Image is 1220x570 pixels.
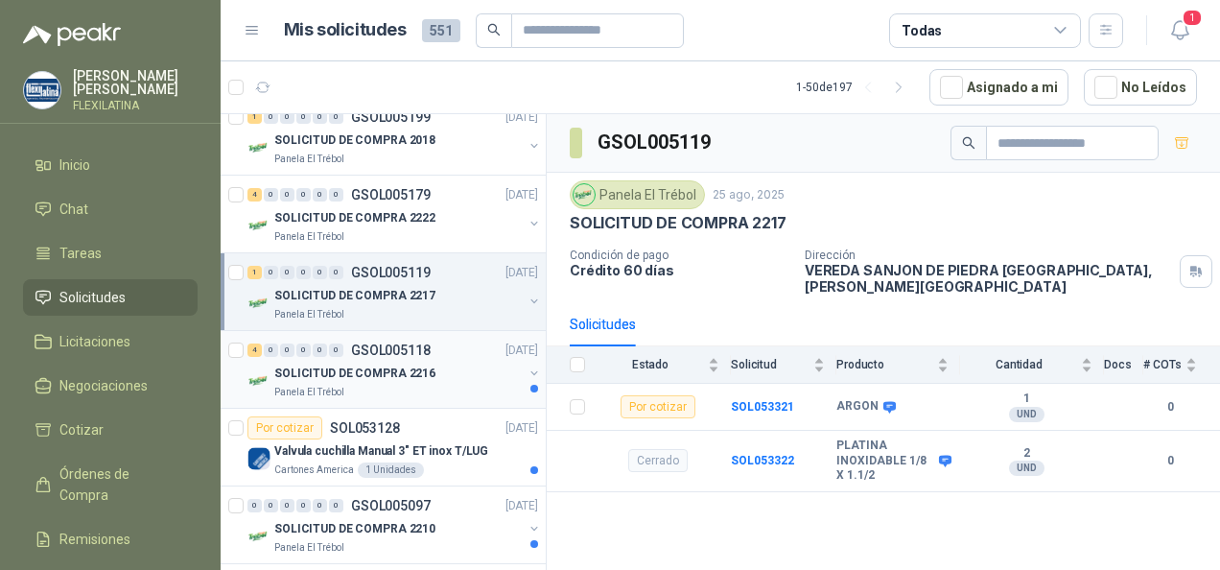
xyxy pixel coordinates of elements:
[274,520,435,538] p: SOLICITUD DE COMPRA 2210
[247,110,262,124] div: 1
[296,499,311,512] div: 0
[1143,452,1197,470] b: 0
[313,344,327,357] div: 0
[247,136,270,159] img: Company Logo
[805,249,1172,262] p: Dirección
[247,214,270,237] img: Company Logo
[59,331,130,352] span: Licitaciones
[329,188,343,202] div: 0
[280,188,294,202] div: 0
[731,358,809,371] span: Solicitud
[274,385,344,400] p: Panela El Trébol
[313,110,327,124] div: 0
[351,344,431,357] p: GSOL005118
[329,344,343,357] div: 0
[59,287,126,308] span: Solicitudes
[1182,9,1203,27] span: 1
[73,100,198,111] p: FLEXILATINA
[329,110,343,124] div: 0
[247,416,322,439] div: Por cotizar
[280,266,294,279] div: 0
[960,392,1092,407] b: 1
[247,499,262,512] div: 0
[1162,13,1197,48] button: 1
[23,521,198,558] a: Remisiones
[351,188,431,202] p: GSOL005179
[296,266,311,279] div: 0
[59,463,179,506] span: Órdenes de Compra
[836,346,960,384] th: Producto
[358,463,424,478] div: 1 Unidades
[1143,398,1197,416] b: 0
[274,209,435,227] p: SOLICITUD DE COMPRA 2222
[313,266,327,279] div: 0
[264,110,278,124] div: 0
[422,19,460,42] span: 551
[313,188,327,202] div: 0
[23,235,198,272] a: Tareas
[329,499,343,512] div: 0
[329,266,343,279] div: 0
[487,23,501,36] span: search
[23,23,121,46] img: Logo peakr
[731,346,836,384] th: Solicitud
[505,497,538,515] p: [DATE]
[621,395,695,418] div: Por cotizar
[73,69,198,96] p: [PERSON_NAME] [PERSON_NAME]
[247,292,270,315] img: Company Logo
[59,199,88,220] span: Chat
[247,369,270,392] img: Company Logo
[574,184,595,205] img: Company Logo
[23,412,198,448] a: Cotizar
[962,136,975,150] span: search
[505,264,538,282] p: [DATE]
[264,266,278,279] div: 0
[960,346,1104,384] th: Cantidad
[570,262,789,278] p: Crédito 60 días
[313,499,327,512] div: 0
[570,180,705,209] div: Panela El Trébol
[836,358,933,371] span: Producto
[247,525,270,548] img: Company Logo
[1084,69,1197,106] button: No Leídos
[731,454,794,467] a: SOL053322
[929,69,1068,106] button: Asignado a mi
[247,261,542,322] a: 1 0 0 0 0 0 GSOL005119[DATE] Company LogoSOLICITUD DE COMPRA 2217Panela El Trébol
[960,358,1077,371] span: Cantidad
[221,409,546,487] a: Por cotizarSOL053128[DATE] Company LogoValvula cuchilla Manual 3" ET inox T/LUGCartones America1 ...
[1009,461,1044,476] div: UND
[1143,346,1220,384] th: # COTs
[296,344,311,357] div: 0
[274,152,344,167] p: Panela El Trébol
[247,188,262,202] div: 4
[264,188,278,202] div: 0
[247,494,542,556] a: 0 0 0 0 0 0 GSOL005097[DATE] Company LogoSOLICITUD DE COMPRA 2210Panela El Trébol
[597,346,731,384] th: Estado
[23,368,198,404] a: Negociaciones
[23,456,198,513] a: Órdenes de Compra
[731,400,794,414] b: SOL053321
[274,229,344,245] p: Panela El Trébol
[570,249,789,262] p: Condición de pago
[23,147,198,183] a: Inicio
[1104,346,1143,384] th: Docs
[274,365,435,383] p: SOLICITUD DE COMPRA 2216
[836,439,934,484] b: PLATINA INOXIDABLE 1/8 X 1.1/2
[960,446,1092,462] b: 2
[330,421,400,435] p: SOL053128
[296,188,311,202] div: 0
[274,131,435,150] p: SOLICITUD DE COMPRA 2018
[247,266,262,279] div: 1
[59,419,104,440] span: Cotizar
[351,266,431,279] p: GSOL005119
[351,499,431,512] p: GSOL005097
[628,449,688,472] div: Cerrado
[598,128,714,157] h3: GSOL005119
[23,323,198,360] a: Licitaciones
[505,186,538,204] p: [DATE]
[59,154,90,176] span: Inicio
[274,307,344,322] p: Panela El Trébol
[274,442,488,461] p: Valvula cuchilla Manual 3" ET inox T/LUG
[296,110,311,124] div: 0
